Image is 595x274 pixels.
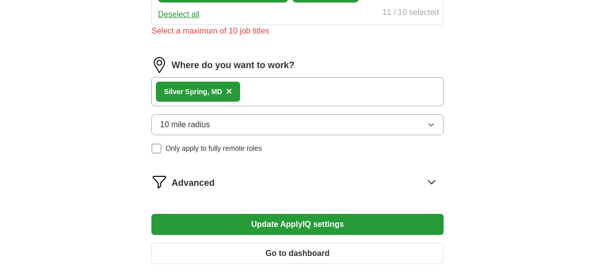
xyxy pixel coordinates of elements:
[151,114,443,135] button: 10 mile radius
[151,144,161,154] input: Only apply to fully remote roles
[226,84,232,99] button: ×
[171,176,215,190] span: Advanced
[151,57,167,73] img: location.png
[171,59,294,72] label: Where do you want to work?
[151,243,443,264] button: Go to dashboard
[165,143,262,154] span: Only apply to fully remote roles
[226,86,232,97] span: ×
[151,174,167,190] img: filter
[160,119,210,131] span: 10 mile radius
[151,214,443,235] button: Update ApplyIQ settings
[164,87,222,97] div: Silver Spring, MD
[158,9,200,21] button: Deselect all
[151,25,443,37] div: Select a maximum of 10 job titles
[382,7,439,21] div: 11 / 10 selected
